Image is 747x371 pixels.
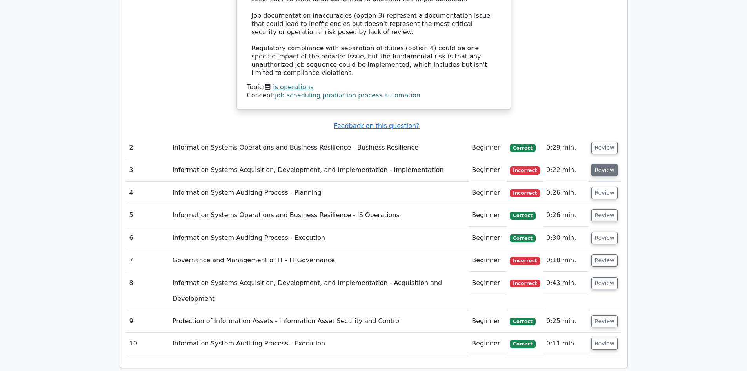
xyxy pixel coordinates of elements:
a: job scheduling production process automation [275,91,420,99]
td: 9 [126,310,169,333]
span: Correct [510,234,535,242]
td: Information Systems Acquisition, Development, and Implementation - Acquisition and Development [169,272,469,310]
td: 0:11 min. [543,333,588,355]
td: Information System Auditing Process - Execution [169,227,469,249]
td: 0:43 min. [543,272,588,294]
td: Beginner [469,249,507,272]
td: Beginner [469,182,507,204]
span: Correct [510,318,535,325]
td: Information System Auditing Process - Planning [169,182,469,204]
td: Protection of Information Assets - Information Asset Security and Control [169,310,469,333]
button: Review [591,338,618,350]
span: Correct [510,212,535,219]
button: Review [591,209,618,221]
button: Review [591,254,618,267]
td: 0:30 min. [543,227,588,249]
span: Incorrect [510,257,540,265]
button: Review [591,187,618,199]
td: Beginner [469,204,507,227]
td: 6 [126,227,169,249]
td: Beginner [469,272,507,294]
td: Beginner [469,159,507,181]
button: Review [591,315,618,327]
td: Information System Auditing Process - Execution [169,333,469,355]
button: Review [591,164,618,176]
a: Feedback on this question? [334,122,419,130]
td: 0:18 min. [543,249,588,272]
td: 5 [126,204,169,227]
td: Beginner [469,310,507,333]
div: Topic: [247,83,500,91]
td: 10 [126,333,169,355]
div: Concept: [247,91,500,100]
span: Correct [510,144,535,152]
td: 2 [126,137,169,159]
span: Incorrect [510,189,540,197]
button: Review [591,232,618,244]
td: Beginner [469,137,507,159]
td: 0:22 min. [543,159,588,181]
td: 0:25 min. [543,310,588,333]
td: 3 [126,159,169,181]
button: Review [591,142,618,154]
span: Correct [510,340,535,348]
td: 8 [126,272,169,310]
td: 4 [126,182,169,204]
td: Beginner [469,333,507,355]
td: 0:26 min. [543,182,588,204]
td: 0:26 min. [543,204,588,227]
button: Review [591,277,618,289]
td: Information Systems Acquisition, Development, and Implementation - Implementation [169,159,469,181]
td: Information Systems Operations and Business Resilience - Business Resilience [169,137,469,159]
span: Incorrect [510,280,540,287]
td: 0:29 min. [543,137,588,159]
a: is operations [273,83,313,91]
td: Governance and Management of IT - IT Governance [169,249,469,272]
td: Information Systems Operations and Business Resilience - IS Operations [169,204,469,227]
span: Incorrect [510,166,540,174]
td: Beginner [469,227,507,249]
td: 7 [126,249,169,272]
